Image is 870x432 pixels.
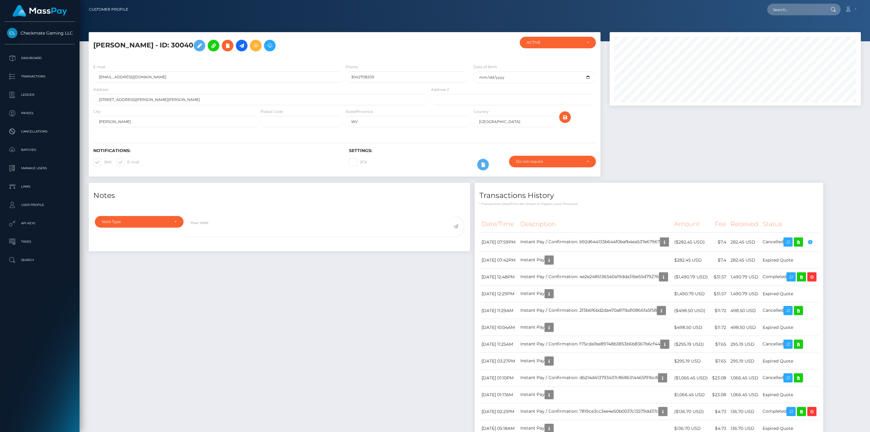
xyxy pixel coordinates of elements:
label: SMS [93,158,112,166]
td: Instant Pay [518,353,672,370]
a: Manage Users [5,161,75,176]
p: Links [7,182,72,191]
th: Received [728,216,760,233]
td: 1,490.79 USD [728,269,760,285]
label: Date of Birth [474,64,497,70]
td: [DATE] 01:10PM [479,370,518,386]
a: Dashboard [5,50,75,66]
td: Expired Quote [760,252,819,269]
td: $7.4 [710,252,728,269]
label: E-mail [93,64,105,70]
td: $282.45 USD [672,252,710,269]
label: E-mail [117,158,139,166]
label: Country [474,109,489,114]
img: MassPay Logo [13,5,67,17]
a: User Profile [5,197,75,213]
th: Description [518,216,672,233]
label: State/Province [346,109,373,114]
a: Taxes [5,234,75,249]
td: $23.08 [710,386,728,403]
td: $4.73 [710,403,728,420]
td: Instant Pay / Confirmation: 4e2e2485136540a19dda31be55d79276 [518,269,672,285]
td: $7.65 [710,353,728,370]
td: [DATE] 12:29PM [479,285,518,302]
td: $11.72 [710,319,728,336]
p: Taxes [7,237,72,246]
td: $31.57 [710,285,728,302]
td: [DATE] 02:21PM [479,403,518,420]
td: Instant Pay [518,285,672,302]
p: Cancellations [7,127,72,136]
td: Instant Pay / Confirmation: 7819ce3cc3ee4e50b0037c13579dd37c [518,403,672,420]
td: [DATE] 03:27PM [479,353,518,370]
p: Transactions [7,72,72,81]
td: 1,066.45 USD [728,386,760,403]
a: Search [5,252,75,268]
a: Payees [5,106,75,121]
p: Manage Users [7,164,72,173]
label: Address [93,87,108,92]
td: $7.65 [710,336,728,353]
button: Note Type [95,216,184,228]
button: Do not require [509,156,596,167]
td: $23.08 [710,370,728,386]
td: ($282.45 USD) [672,233,710,252]
p: Search [7,255,72,265]
p: Dashboard [7,54,72,63]
p: * Transactions date/time are shown in payee's local timezone [479,202,819,206]
td: $498.50 USD [672,319,710,336]
td: Instant Pay / Confirmation: f75cda1be89748b3853b6b8367b6cf44 [518,336,672,353]
td: [DATE] 11:29AM [479,302,518,319]
td: Cancelled [760,336,819,353]
td: $1,066.45 USD [672,386,710,403]
a: Initiate Payout [236,40,247,51]
th: Status [760,216,819,233]
td: ($498.50 USD) [672,302,710,319]
a: Cancellations [5,124,75,139]
a: Transactions [5,69,75,84]
span: Checkmate Gaming LLC [5,30,75,36]
td: Expired Quote [760,319,819,336]
td: Completed [760,403,819,420]
div: Note Type [102,219,169,224]
td: [DATE] 07:42PM [479,252,518,269]
p: Payees [7,109,72,118]
td: $1,490.79 USD [672,285,710,302]
p: User Profile [7,200,72,210]
td: 498.50 USD [728,302,760,319]
td: 295.19 USD [728,353,760,370]
h5: [PERSON_NAME] - ID: 30040 [93,37,425,54]
a: Batches [5,142,75,158]
td: Cancelled [760,302,819,319]
div: Do not require [516,159,582,164]
h6: Notifications: [93,148,340,153]
td: Instant Pay [518,386,672,403]
td: $11.72 [710,302,728,319]
th: Fee [710,216,728,233]
a: Links [5,179,75,194]
td: ($1,066.45 USD) [672,370,710,386]
h4: Notes [93,190,466,201]
p: Ledger [7,90,72,99]
td: $7.4 [710,233,728,252]
td: Completed [760,269,819,285]
td: Expired Quote [760,285,819,302]
td: 1,490.79 USD [728,285,760,302]
td: Instant Pay / Confirmation: 2f3b6f6bd2da470a871bd10866fa5f58 [518,302,672,319]
td: ($1,490.79 USD) [672,269,710,285]
td: ($136.70 USD) [672,403,710,420]
p: API Keys [7,219,72,228]
td: [DATE] 07:59PM [479,233,518,252]
h4: Transactions History [479,190,819,201]
img: Checkmate Gaming LLC [7,28,17,38]
td: 1,066.45 USD [728,370,760,386]
label: Postal Code [261,109,283,114]
td: 282.45 USD [728,252,760,269]
td: [DATE] 01:17AM [479,386,518,403]
td: Instant Pay / Confirmation: b92d644133b644f0bafb4ea537e67967 [518,233,672,252]
label: City [93,109,101,114]
td: $295.19 USD [672,353,710,370]
label: 2FA [349,158,367,166]
a: Customer Profile [89,3,128,16]
td: 282.45 USD [728,233,760,252]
